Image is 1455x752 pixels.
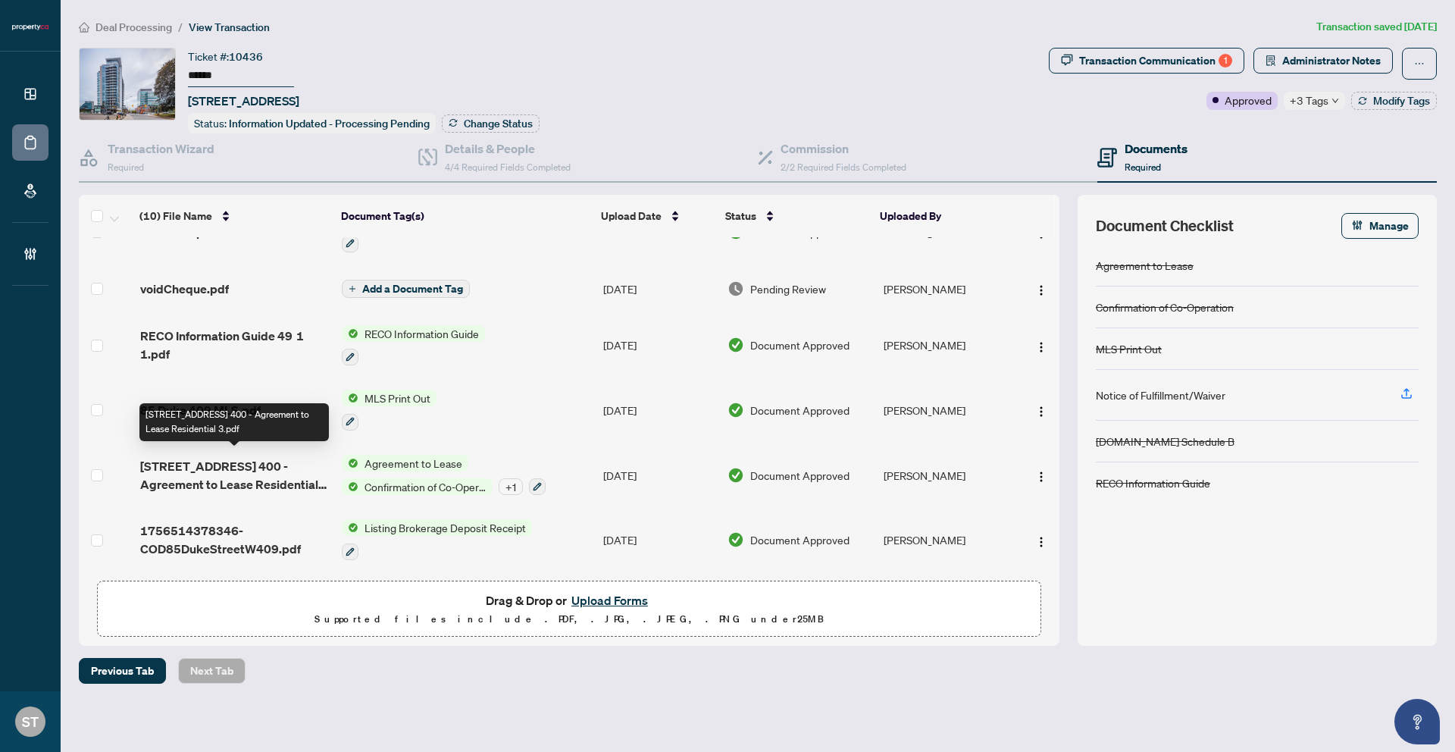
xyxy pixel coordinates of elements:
li: / [178,18,183,36]
button: Open asap [1394,699,1440,744]
span: [STREET_ADDRESS] [188,92,299,110]
div: + 1 [499,478,523,495]
img: Document Status [727,402,744,418]
img: Status Icon [342,390,358,406]
td: [DATE] [597,507,722,572]
button: Add a Document Tag [342,279,470,299]
td: [DATE] [597,443,722,508]
div: RECO Information Guide [1096,475,1210,491]
span: Upload Date [601,208,662,224]
button: Logo [1029,528,1053,552]
article: Transaction saved [DATE] [1316,18,1437,36]
button: Transaction Communication1 [1049,48,1244,74]
span: ST [22,711,39,732]
span: 10436 [229,50,263,64]
td: [DATE] [597,378,722,443]
span: Information Updated - Processing Pending [229,117,430,130]
td: [DATE] [597,313,722,378]
div: [DOMAIN_NAME] Schedule B [1096,433,1234,450]
th: (10) File Name [133,195,334,237]
span: View Transaction [189,20,270,34]
button: Logo [1029,277,1053,301]
td: [PERSON_NAME] [878,313,1015,378]
img: Status Icon [342,519,358,536]
button: Status IconListing Brokerage Deposit Receipt [342,519,532,560]
span: Previous Tab [91,659,154,683]
img: Logo [1035,536,1047,548]
img: Status Icon [342,478,358,495]
span: Document Approved [750,337,850,353]
span: 4/4 Required Fields Completed [445,161,571,173]
div: Notice of Fulfillment/Waiver [1096,387,1225,403]
span: Document Approved [750,402,850,418]
td: [PERSON_NAME] [878,378,1015,443]
button: Status IconRECO Information Guide [342,325,485,366]
span: Document Approved [750,467,850,484]
img: Document Status [727,467,744,484]
button: Upload Forms [567,591,652,610]
span: Required [108,161,144,173]
span: Approved [1225,92,1272,108]
img: Document Status [727,531,744,548]
span: Deal Processing [95,20,172,34]
div: Agreement to Lease [1096,257,1194,274]
button: Logo [1029,333,1053,357]
td: [PERSON_NAME] [878,443,1015,508]
h4: Details & People [445,139,571,158]
p: Supported files include .PDF, .JPG, .JPEG, .PNG under 25 MB [107,610,1031,628]
button: Logo [1029,398,1053,422]
img: Status Icon [342,325,358,342]
img: Logo [1035,406,1047,418]
div: 1 [1219,54,1232,67]
div: MLS Print Out [1096,340,1162,357]
span: Add a Document Tag [362,284,463,294]
span: Drag & Drop orUpload FormsSupported files include .PDF, .JPG, .JPEG, .PNG under25MB [98,581,1040,638]
span: Manage [1369,214,1409,238]
span: Pending Review [750,280,826,297]
img: Logo [1035,341,1047,353]
th: Status [719,195,875,237]
div: Confirmation of Co-Operation [1096,299,1234,315]
h4: Commission [781,139,906,158]
div: Ticket #: [188,48,263,65]
th: Uploaded By [874,195,1011,237]
span: [STREET_ADDRESS] 400 - Agreement to Lease Residential 3.pdf [140,457,330,493]
span: Change Status [464,118,533,129]
button: Administrator Notes [1253,48,1393,74]
img: Logo [1035,284,1047,296]
span: plus [349,285,356,293]
button: Status IconMLS Print Out [342,390,436,431]
th: Document Tag(s) [335,195,595,237]
span: MLS Print Out [358,390,436,406]
span: down [1331,97,1339,105]
td: [PERSON_NAME] [878,265,1015,313]
button: Status IconAgreement to LeaseStatus IconConfirmation of Co-Operation+1 [342,455,546,496]
span: Listing Brokerage Deposit Receipt [358,519,532,536]
span: Confirmation of Co-Operation [358,478,493,495]
img: Status Icon [342,455,358,472]
div: [STREET_ADDRESS] 400 - Agreement to Lease Residential 3.pdf [139,403,329,441]
button: Modify Tags [1351,92,1437,110]
span: Modify Tags [1373,96,1430,106]
td: [DATE] [597,265,722,313]
span: Drag & Drop or [486,591,652,610]
span: RECO Information Guide 49 1 1.pdf [140,327,330,363]
button: Change Status [442,114,540,133]
img: logo [12,23,48,32]
span: ellipsis [1414,58,1425,69]
img: Logo [1035,471,1047,483]
td: [PERSON_NAME] [878,507,1015,572]
span: 85 Duke 409 MLS.pdf [140,401,261,419]
th: Upload Date [595,195,719,237]
span: RECO Information Guide [358,325,485,342]
h4: Documents [1125,139,1187,158]
button: Previous Tab [79,658,166,684]
span: 2/2 Required Fields Completed [781,161,906,173]
img: IMG-X12356562_1.jpg [80,49,175,120]
button: Add a Document Tag [342,280,470,298]
div: Transaction Communication [1079,49,1232,73]
span: (10) File Name [139,208,212,224]
h4: Transaction Wizard [108,139,214,158]
img: Document Status [727,280,744,297]
span: Administrator Notes [1282,49,1381,73]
